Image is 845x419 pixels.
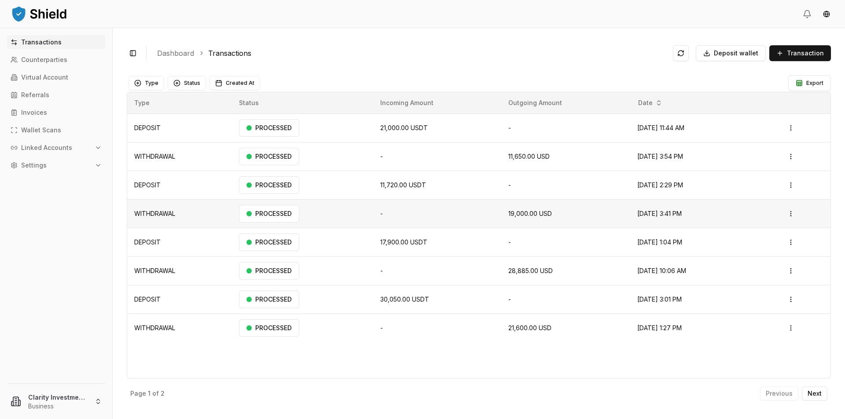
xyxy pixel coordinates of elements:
button: Deposit wallet [696,45,766,61]
p: Clarity Investments LLC [28,393,88,402]
p: Invoices [21,109,47,116]
a: Counterparties [7,53,105,67]
th: Outgoing Amount [501,92,630,113]
span: 11,720.00 USDT [380,181,426,189]
img: ShieldPay Logo [11,5,68,22]
div: PROCESSED [239,319,299,337]
td: WITHDRAWAL [127,142,232,171]
div: PROCESSED [239,176,299,194]
div: PROCESSED [239,262,299,280]
span: - [508,238,511,246]
div: PROCESSED [239,205,299,222]
p: Counterparties [21,57,67,63]
span: - [508,124,511,131]
button: Next [802,386,827,401]
button: Linked Accounts [7,141,105,155]
p: Transactions [21,39,62,45]
th: Status [232,92,374,113]
td: DEPOSIT [127,228,232,256]
span: 11,650.00 USD [508,153,550,160]
span: 17,900.00 USDT [380,238,427,246]
p: Page [130,390,146,397]
span: [DATE] 10:06 AM [637,267,686,274]
div: PROCESSED [239,119,299,137]
td: WITHDRAWAL [127,313,232,342]
td: WITHDRAWAL [127,256,232,285]
button: Date [635,96,666,110]
button: Transaction [769,45,831,61]
span: Deposit wallet [714,49,758,58]
th: Incoming Amount [373,92,501,113]
button: Clarity Investments LLCBusiness [4,387,109,415]
span: [DATE] 3:01 PM [637,295,682,303]
a: Virtual Account [7,70,105,84]
td: DEPOSIT [127,113,232,142]
div: PROCESSED [239,233,299,251]
button: Settings [7,158,105,172]
button: Status [168,76,206,90]
a: Invoices [7,106,105,120]
p: Business [28,402,88,411]
a: Referrals [7,88,105,102]
span: - [380,210,383,217]
td: DEPOSIT [127,171,232,199]
span: Created At [226,80,254,87]
a: Wallet Scans [7,123,105,137]
span: - [380,267,383,274]
span: 21,600.00 USD [508,324,551,332]
button: Created At [209,76,260,90]
button: Type [129,76,164,90]
span: Transaction [787,49,824,58]
span: [DATE] 1:27 PM [637,324,682,332]
p: 1 [148,390,151,397]
div: PROCESSED [239,148,299,165]
p: Linked Accounts [21,145,72,151]
span: 28,885.00 USD [508,267,553,274]
p: Next [808,390,822,397]
span: 21,000.00 USDT [380,124,428,131]
a: Dashboard [157,48,194,58]
nav: breadcrumb [157,48,666,58]
p: Virtual Account [21,74,68,80]
span: - [508,295,511,303]
span: [DATE] 11:44 AM [637,124,684,131]
span: [DATE] 3:54 PM [637,153,683,160]
td: WITHDRAWAL [127,199,232,228]
p: 2 [161,390,165,397]
p: of [152,390,159,397]
span: [DATE] 2:29 PM [637,181,683,189]
p: Wallet Scans [21,127,61,133]
p: Settings [21,162,47,168]
span: 30,050.00 USDT [380,295,429,303]
p: Referrals [21,92,49,98]
td: DEPOSIT [127,285,232,313]
span: [DATE] 3:41 PM [637,210,682,217]
span: [DATE] 1:04 PM [637,238,682,246]
a: Transactions [208,48,251,58]
a: Transactions [7,35,105,49]
span: - [508,181,511,189]
span: - [380,324,383,332]
div: PROCESSED [239,291,299,308]
th: Type [127,92,232,113]
span: 19,000.00 USD [508,210,552,217]
span: - [380,153,383,160]
button: Export [788,75,831,91]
